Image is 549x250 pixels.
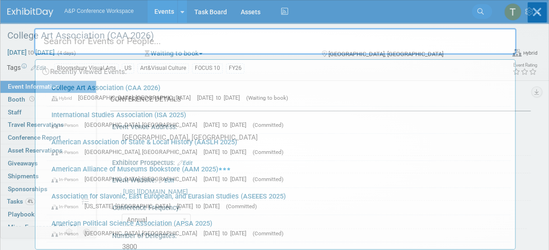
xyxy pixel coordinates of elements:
[34,28,516,55] input: Search for Events or People...
[253,149,283,155] span: (Committed)
[51,95,76,101] span: Hybrid
[51,231,83,237] span: In-Person
[51,122,83,128] span: In-Person
[204,230,251,237] span: [DATE] to [DATE]
[51,204,83,210] span: In-Person
[47,188,510,215] a: Association for Slavonic, East European, and Eurasian Studies (ASEEES 2025) In-Person [US_STATE],...
[226,203,257,210] span: (Committed)
[47,80,510,106] a: College Art Association (CAA 2026) Hybrid [GEOGRAPHIC_DATA], [GEOGRAPHIC_DATA] [DATE] to [DATE] (...
[177,203,224,210] span: [DATE] to [DATE]
[85,148,202,155] span: [GEOGRAPHIC_DATA], [GEOGRAPHIC_DATA]
[253,122,283,128] span: (Committed)
[51,176,83,182] span: In-Person
[51,149,83,155] span: In-Person
[85,230,202,237] span: [GEOGRAPHIC_DATA], [GEOGRAPHIC_DATA]
[47,161,510,187] a: American Alliance of Museums Bookstore (AAM 2025) In-Person [GEOGRAPHIC_DATA], [GEOGRAPHIC_DATA] ...
[85,203,175,210] span: [US_STATE], [GEOGRAPHIC_DATA]
[204,148,251,155] span: [DATE] to [DATE]
[78,94,195,101] span: [GEOGRAPHIC_DATA], [GEOGRAPHIC_DATA]
[47,215,510,242] a: American Political Science Association (APSA 2025) In-Person [GEOGRAPHIC_DATA], [GEOGRAPHIC_DATA]...
[85,121,202,128] span: [GEOGRAPHIC_DATA], [GEOGRAPHIC_DATA]
[204,176,251,182] span: [DATE] to [DATE]
[197,94,244,101] span: [DATE] to [DATE]
[246,95,288,101] span: (Waiting to book)
[204,121,251,128] span: [DATE] to [DATE]
[253,230,283,237] span: (Committed)
[40,60,510,80] div: Recently Viewed Events:
[85,176,202,182] span: [GEOGRAPHIC_DATA], [GEOGRAPHIC_DATA]
[253,176,283,182] span: (Committed)
[47,134,510,160] a: American Association of State & Local History (AASLH 2025) In-Person [GEOGRAPHIC_DATA], [GEOGRAPH...
[47,107,510,133] a: International Studies Association (ISA 2025) In-Person [GEOGRAPHIC_DATA], [GEOGRAPHIC_DATA] [DATE...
